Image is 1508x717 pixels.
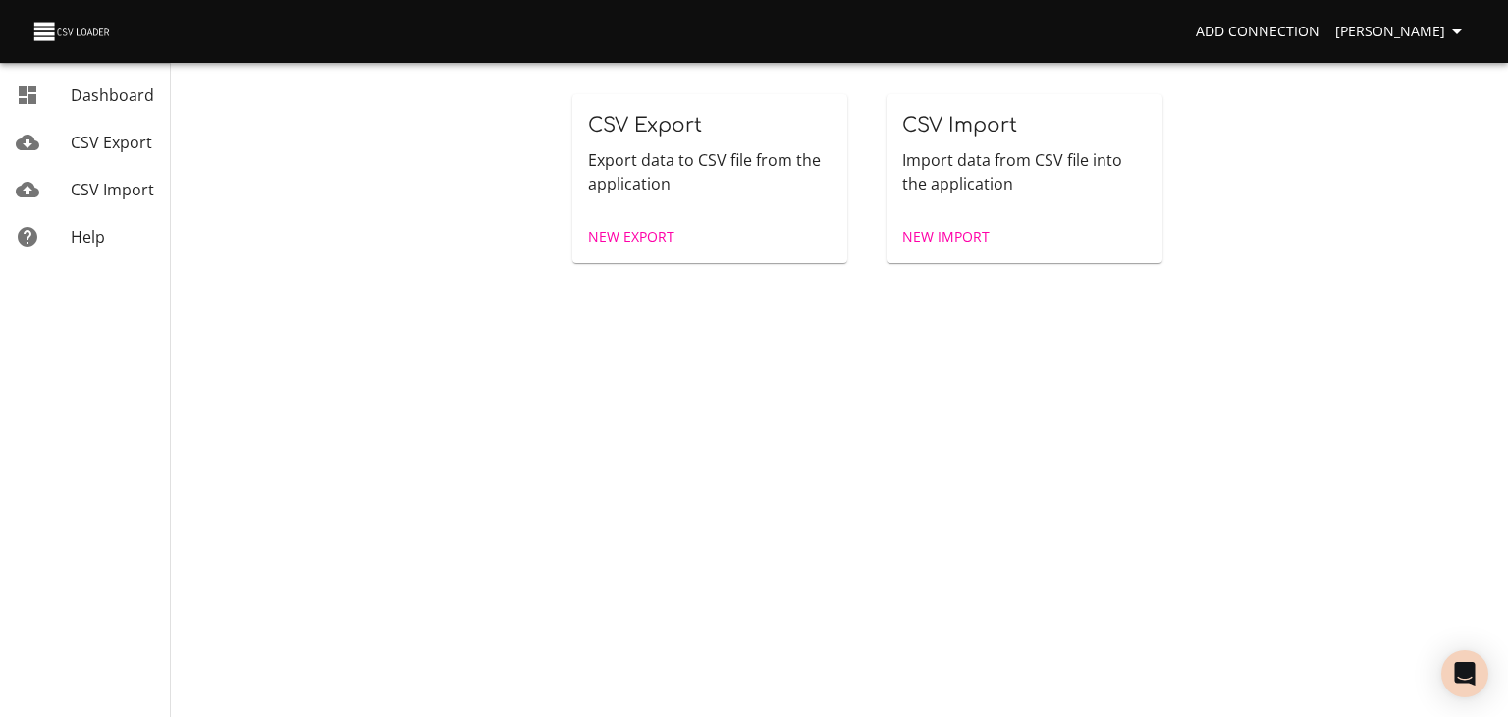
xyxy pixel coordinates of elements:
span: CSV Export [71,132,152,153]
button: [PERSON_NAME] [1327,14,1477,50]
a: New Export [580,219,682,255]
p: Import data from CSV file into the application [902,148,1147,195]
span: New Import [902,225,990,249]
span: Help [71,226,105,248]
span: [PERSON_NAME] [1335,20,1469,44]
a: Add Connection [1188,14,1327,50]
a: New Import [894,219,997,255]
div: Open Intercom Messenger [1441,650,1488,697]
span: CSV Export [588,114,702,137]
span: Add Connection [1196,20,1319,44]
p: Export data to CSV file from the application [588,148,833,195]
img: CSV Loader [31,18,114,45]
span: CSV Import [71,179,154,200]
span: New Export [588,225,674,249]
span: Dashboard [71,84,154,106]
span: CSV Import [902,114,1017,137]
